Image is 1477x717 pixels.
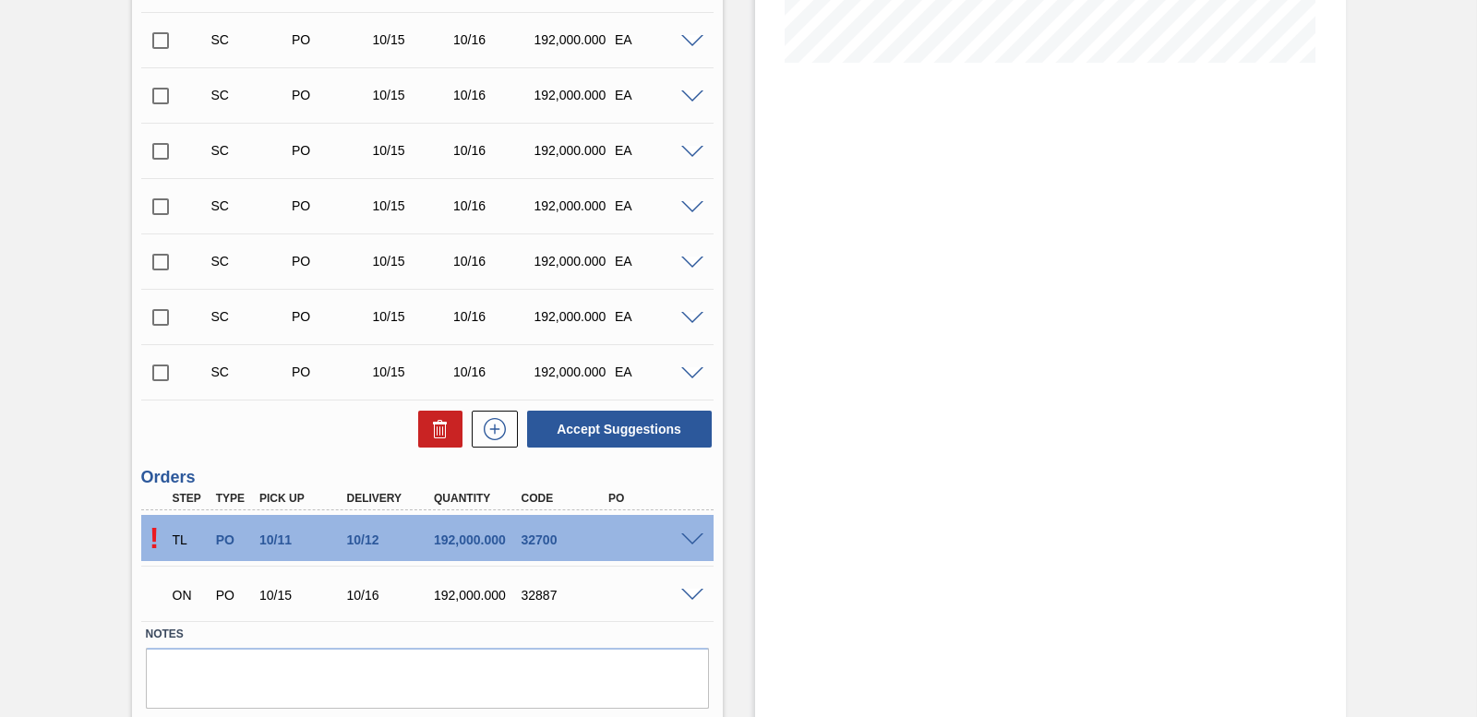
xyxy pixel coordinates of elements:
[287,88,376,102] div: Purchase order
[610,198,699,213] div: EA
[449,32,537,47] div: 10/16/2025
[530,88,618,102] div: 192,000.000
[517,588,613,603] div: 32887
[211,492,256,505] div: Type
[287,32,376,47] div: Purchase order
[530,143,618,158] div: 192,000.000
[449,198,537,213] div: 10/16/2025
[207,88,295,102] div: Suggestion Created
[449,309,537,324] div: 10/16/2025
[409,411,462,448] div: Delete Suggestions
[610,254,699,269] div: EA
[368,364,457,379] div: 10/15/2025
[255,532,351,547] div: 10/11/2025
[462,411,518,448] div: New suggestion
[429,588,525,603] div: 192,000.000
[604,492,700,505] div: PO
[449,88,537,102] div: 10/16/2025
[207,198,295,213] div: Suggestion Created
[530,364,618,379] div: 192,000.000
[211,532,256,547] div: Purchase order
[368,88,457,102] div: 10/15/2025
[287,198,376,213] div: Purchase order
[530,254,618,269] div: 192,000.000
[287,364,376,379] div: Purchase order
[449,254,537,269] div: 10/16/2025
[610,309,699,324] div: EA
[368,254,457,269] div: 10/15/2025
[368,143,457,158] div: 10/15/2025
[211,588,256,603] div: Purchase order
[342,532,438,547] div: 10/12/2025
[449,143,537,158] div: 10/16/2025
[518,409,714,449] div: Accept Suggestions
[207,32,295,47] div: Suggestion Created
[255,588,351,603] div: 10/15/2025
[449,364,537,379] div: 10/16/2025
[368,198,457,213] div: 10/15/2025
[141,468,714,487] h3: Orders
[530,309,618,324] div: 192,000.000
[610,143,699,158] div: EA
[342,492,438,505] div: Delivery
[527,411,712,448] button: Accept Suggestions
[168,575,212,615] div: Negotiating Order
[429,532,525,547] div: 192,000.000
[173,532,208,547] p: TL
[287,254,376,269] div: Purchase order
[173,588,208,603] p: ON
[168,520,212,560] div: Trading Load Composition
[342,588,438,603] div: 10/16/2025
[207,364,295,379] div: Suggestion Created
[207,309,295,324] div: Suggestion Created
[207,254,295,269] div: Suggestion Created
[610,32,699,47] div: EA
[530,32,618,47] div: 192,000.000
[610,88,699,102] div: EA
[517,532,613,547] div: 32700
[368,309,457,324] div: 10/15/2025
[141,521,168,556] p: Pending Acceptance
[255,492,351,505] div: Pick up
[368,32,457,47] div: 10/15/2025
[146,621,709,648] label: Notes
[610,364,699,379] div: EA
[207,143,295,158] div: Suggestion Created
[530,198,618,213] div: 192,000.000
[287,143,376,158] div: Purchase order
[287,309,376,324] div: Purchase order
[168,492,212,505] div: Step
[429,492,525,505] div: Quantity
[517,492,613,505] div: Code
